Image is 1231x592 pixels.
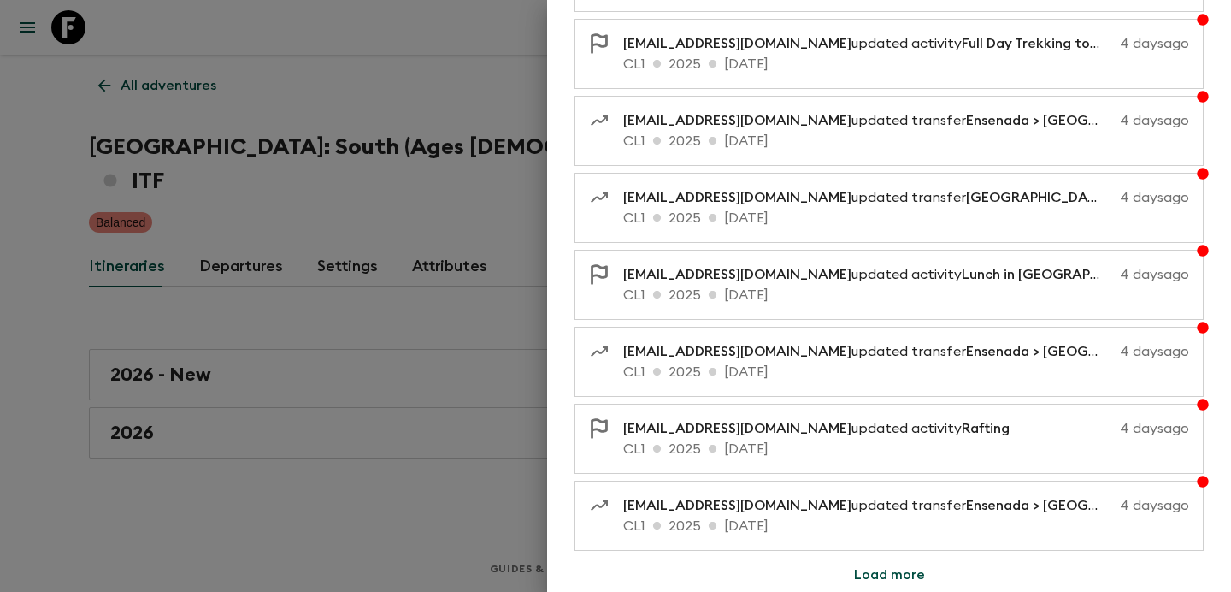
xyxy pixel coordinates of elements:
span: Ensenada > [GEOGRAPHIC_DATA] [966,345,1187,358]
p: updated activity [623,33,1113,54]
p: 4 days ago [1120,264,1189,285]
p: 4 days ago [1120,495,1189,516]
span: Rafting [962,422,1010,435]
span: Lunch in [GEOGRAPHIC_DATA] [962,268,1162,281]
span: [EMAIL_ADDRESS][DOMAIN_NAME] [623,191,851,204]
p: 4 days ago [1120,187,1189,208]
p: updated transfer [623,110,1113,131]
span: [EMAIL_ADDRESS][DOMAIN_NAME] [623,37,851,50]
p: updated activity [623,418,1023,439]
span: [EMAIL_ADDRESS][DOMAIN_NAME] [623,345,851,358]
p: CL1 2025 [DATE] [623,208,1189,228]
button: Load more [833,558,945,592]
p: updated activity [623,264,1113,285]
p: 4 days ago [1120,33,1189,54]
p: CL1 2025 [DATE] [623,362,1189,382]
p: updated transfer [623,495,1113,516]
p: CL1 2025 [DATE] [623,285,1189,305]
p: updated transfer [623,341,1113,362]
p: 4 days ago [1030,418,1189,439]
p: CL1 2025 [DATE] [623,54,1189,74]
p: CL1 2025 [DATE] [623,516,1189,536]
span: [EMAIL_ADDRESS][DOMAIN_NAME] [623,499,851,512]
p: CL1 2025 [DATE] [623,439,1189,459]
span: [EMAIL_ADDRESS][DOMAIN_NAME] [623,422,851,435]
p: updated transfer [623,187,1113,208]
span: [EMAIL_ADDRESS][DOMAIN_NAME] [623,268,851,281]
p: CL1 2025 [DATE] [623,131,1189,151]
p: 4 days ago [1120,341,1189,362]
span: Ensenada > [GEOGRAPHIC_DATA] [966,499,1187,512]
span: [EMAIL_ADDRESS][DOMAIN_NAME] [623,114,851,127]
span: Ensenada > [GEOGRAPHIC_DATA] [966,114,1187,127]
p: 4 days ago [1120,110,1189,131]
